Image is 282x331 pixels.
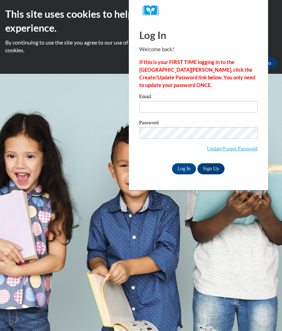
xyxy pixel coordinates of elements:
iframe: Button to launch messaging window [254,303,276,325]
h1: Log In [139,28,258,42]
label: Password [139,120,258,127]
h2: This site uses cookies to help improve your learning experience. [5,7,277,35]
label: Email [139,94,258,101]
a: Update/Forgot Password [207,146,257,151]
a: Sign Up [197,163,225,174]
p: By continuing to use the site you agree to our use of cookies. Use the ‘More info’ button to read... [5,39,277,54]
strong: If this is your FIRST TIME logging in to the [GEOGRAPHIC_DATA][PERSON_NAME], click the Create/Upd... [139,59,255,88]
a: COX Campus [143,5,254,16]
p: Welcome back! [139,46,258,53]
img: Logo brand [143,5,164,16]
input: Log In [172,163,196,174]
